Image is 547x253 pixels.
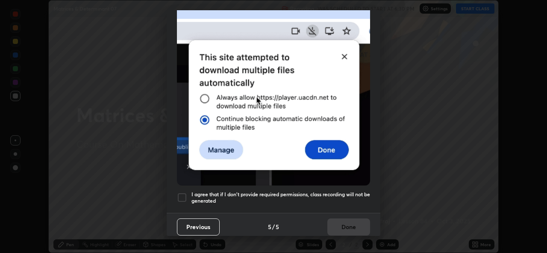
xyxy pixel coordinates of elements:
h4: / [272,222,275,231]
h5: I agree that if I don't provide required permissions, class recording will not be generated [191,191,370,204]
h4: 5 [276,222,279,231]
h4: 5 [268,222,271,231]
button: Previous [177,218,220,236]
